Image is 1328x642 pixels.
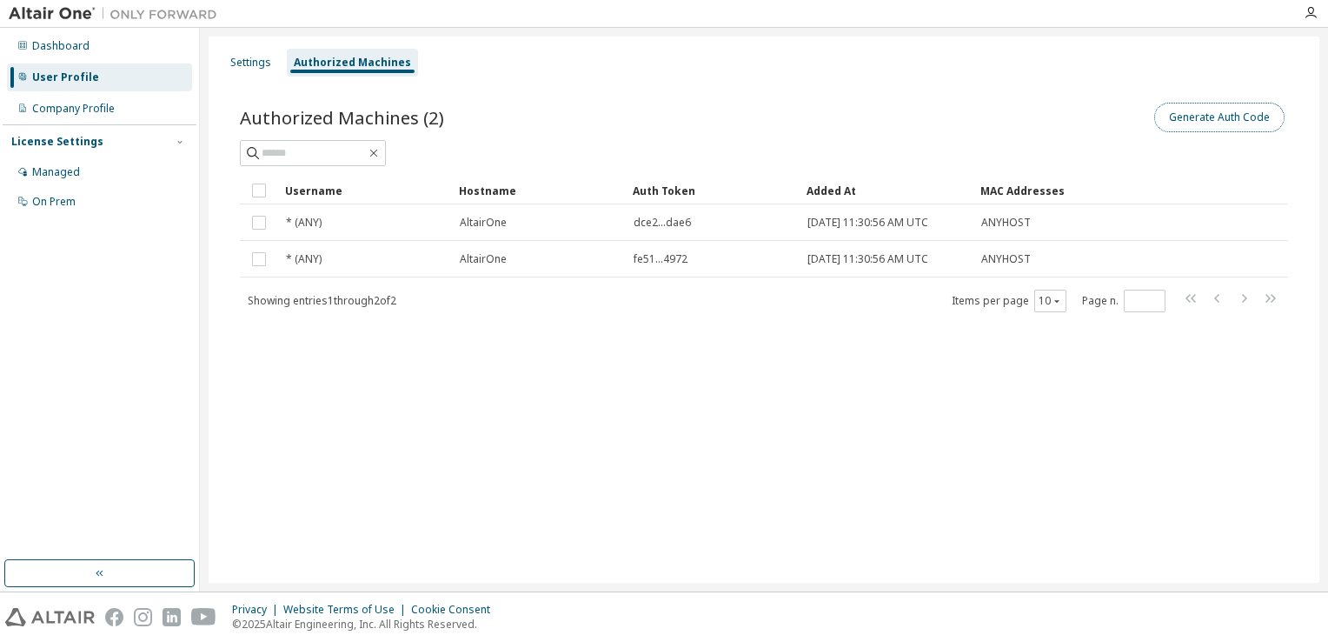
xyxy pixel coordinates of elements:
[981,216,1031,230] span: ANYHOST
[134,608,152,626] img: instagram.svg
[232,603,283,617] div: Privacy
[952,290,1066,312] span: Items per page
[230,56,271,70] div: Settings
[105,608,123,626] img: facebook.svg
[283,603,411,617] div: Website Terms of Use
[191,608,216,626] img: youtube.svg
[634,216,691,230] span: dce2...dae6
[232,617,501,632] p: © 2025 Altair Engineering, Inc. All Rights Reserved.
[294,56,411,70] div: Authorized Machines
[980,177,1106,204] div: MAC Addresses
[5,608,95,626] img: altair_logo.svg
[9,5,226,23] img: Altair One
[11,135,103,149] div: License Settings
[460,216,507,230] span: AltairOne
[460,252,507,266] span: AltairOne
[1154,103,1285,132] button: Generate Auth Code
[807,252,928,266] span: [DATE] 11:30:56 AM UTC
[32,39,90,53] div: Dashboard
[32,195,76,209] div: On Prem
[240,105,444,130] span: Authorized Machines (2)
[32,70,99,84] div: User Profile
[1082,290,1165,312] span: Page n.
[411,603,501,617] div: Cookie Consent
[163,608,181,626] img: linkedin.svg
[32,102,115,116] div: Company Profile
[633,177,793,204] div: Auth Token
[459,177,619,204] div: Hostname
[32,165,80,179] div: Managed
[807,177,966,204] div: Added At
[286,216,322,230] span: * (ANY)
[634,252,687,266] span: fe51...4972
[285,177,445,204] div: Username
[1039,294,1062,308] button: 10
[286,252,322,266] span: * (ANY)
[981,252,1031,266] span: ANYHOST
[248,293,396,308] span: Showing entries 1 through 2 of 2
[807,216,928,230] span: [DATE] 11:30:56 AM UTC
